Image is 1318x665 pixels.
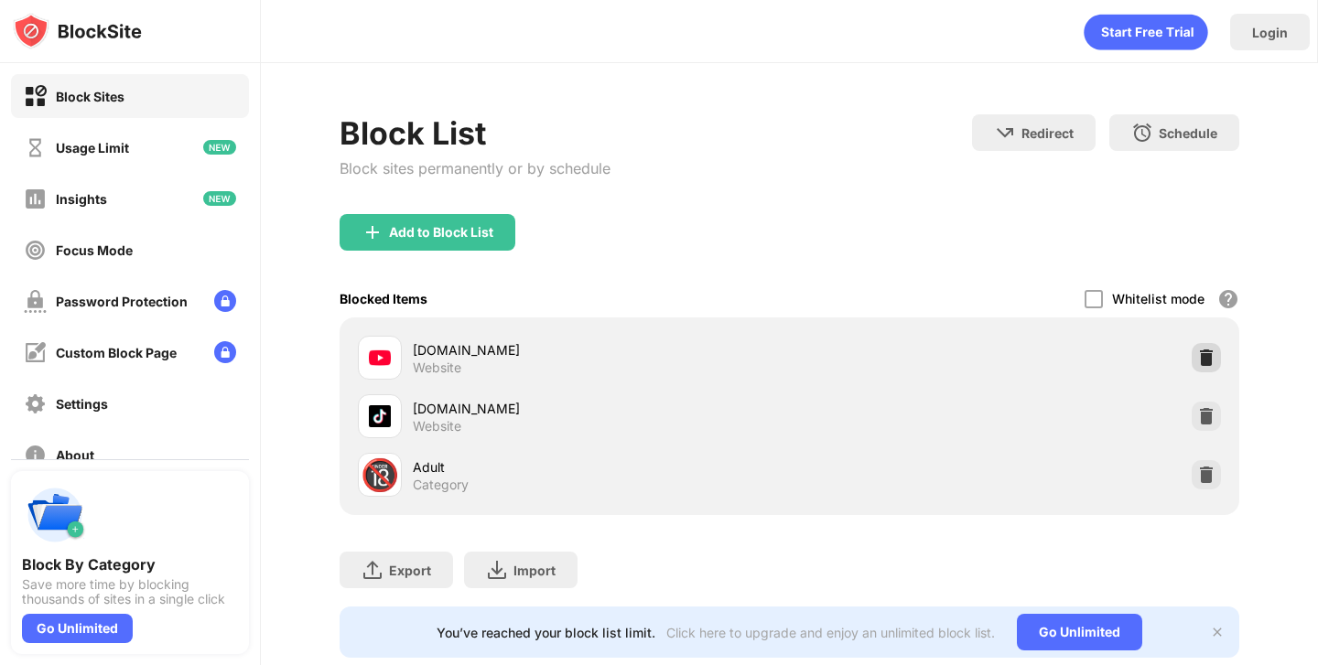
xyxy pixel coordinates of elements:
[1159,125,1217,141] div: Schedule
[56,396,108,412] div: Settings
[24,290,47,313] img: password-protection-off.svg
[340,159,610,177] div: Block sites permanently or by schedule
[369,405,391,427] img: favicons
[1112,291,1205,306] div: Whitelist mode
[24,392,47,415] img: settings-off.svg
[56,294,188,309] div: Password Protection
[1017,614,1142,650] div: Go Unlimited
[361,456,399,494] div: 🔞
[413,340,789,359] div: [DOMAIN_NAME]
[24,341,47,364] img: customize-block-page-off.svg
[22,577,238,606] div: Save more time by blocking thousands of sites in a single click
[203,191,236,206] img: new-icon.svg
[1084,14,1208,50] div: animation
[56,345,177,360] div: Custom Block Page
[22,555,238,574] div: Block By Category
[24,188,47,210] img: insights-off.svg
[389,225,493,240] div: Add to Block List
[369,347,391,369] img: favicons
[56,447,94,463] div: About
[413,418,461,434] div: Website
[413,399,789,418] div: [DOMAIN_NAME]
[413,477,469,493] div: Category
[413,457,789,477] div: Adult
[203,140,236,155] img: new-icon.svg
[389,563,431,578] div: Export
[214,341,236,363] img: lock-menu.svg
[24,85,47,108] img: block-on.svg
[513,563,556,578] div: Import
[1210,625,1225,639] img: x-button.svg
[1252,25,1288,40] div: Login
[340,114,610,152] div: Block List
[340,291,427,306] div: Blocked Items
[13,13,142,49] img: logo-blocksite.svg
[22,614,133,643] div: Go Unlimited
[56,89,124,104] div: Block Sites
[56,242,133,258] div: Focus Mode
[22,482,88,548] img: push-categories.svg
[437,625,655,640] div: You’ve reached your block list limit.
[24,444,47,467] img: about-off.svg
[214,290,236,312] img: lock-menu.svg
[24,239,47,262] img: focus-off.svg
[413,359,461,376] div: Website
[666,625,995,640] div: Click here to upgrade and enjoy an unlimited block list.
[24,136,47,159] img: time-usage-off.svg
[1021,125,1074,141] div: Redirect
[56,140,129,156] div: Usage Limit
[56,191,107,207] div: Insights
